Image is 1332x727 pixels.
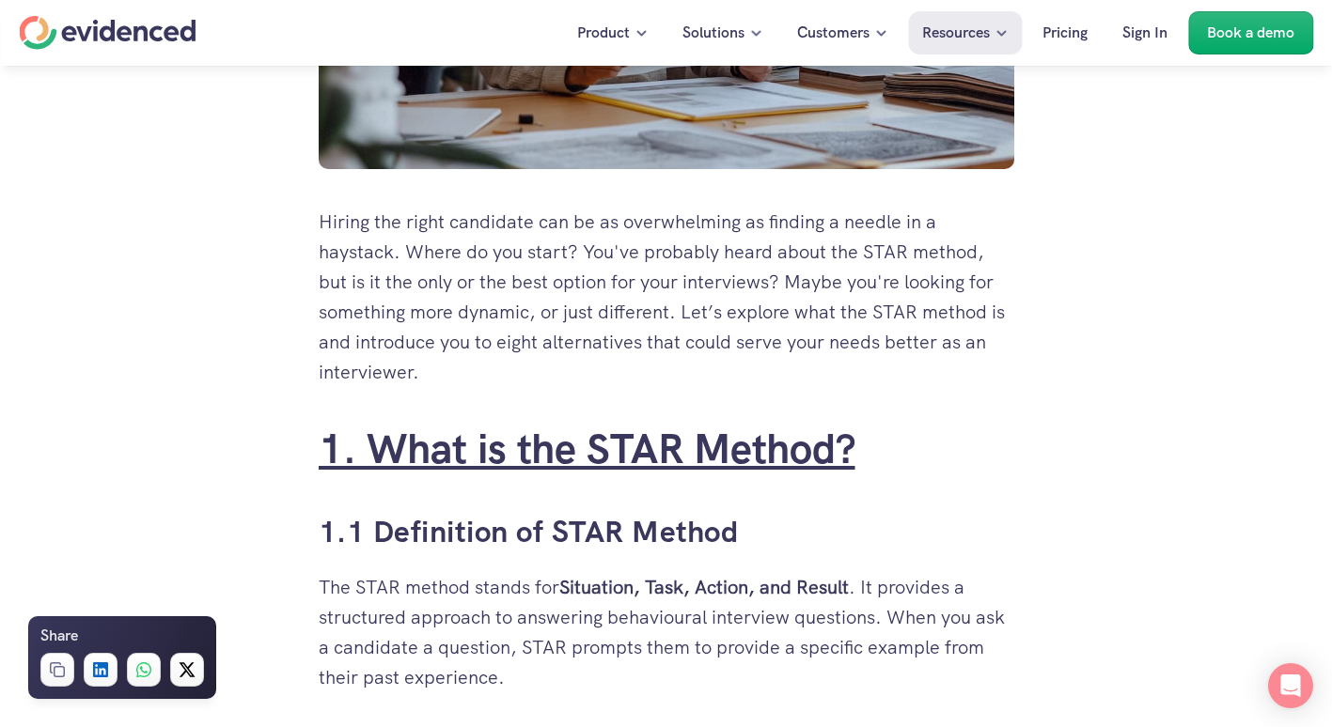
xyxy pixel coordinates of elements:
h6: Share [40,624,78,648]
p: The STAR method stands for . It provides a structured approach to answering behavioural interview... [319,572,1014,692]
a: Pricing [1028,11,1102,54]
p: Hiring the right candidate can be as overwhelming as finding a needle in a haystack. Where do you... [319,207,1014,387]
a: Book a demo [1188,11,1313,54]
p: Sign In [1122,21,1167,45]
p: Resources [922,21,990,45]
div: Open Intercom Messenger [1268,663,1313,708]
a: 1.1 Definition of STAR Method [319,512,739,551]
strong: Situation, Task, Action, and Result [559,575,849,599]
a: Sign In [1108,11,1182,54]
a: 1. What is the STAR Method? [319,422,855,475]
p: Solutions [682,21,744,45]
a: Home [19,16,196,50]
p: Pricing [1042,21,1088,45]
p: Book a demo [1207,21,1294,45]
p: Product [577,21,630,45]
p: Customers [797,21,870,45]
